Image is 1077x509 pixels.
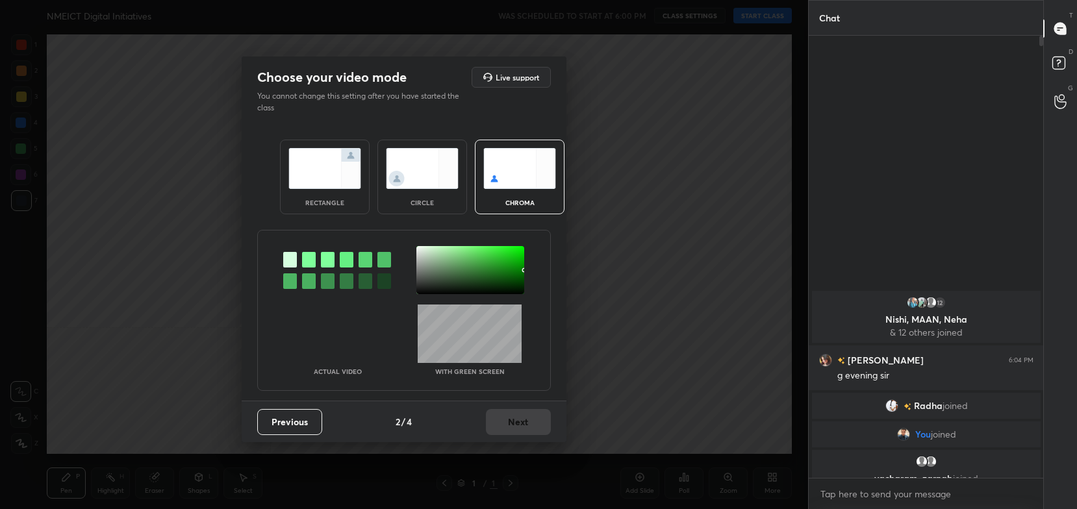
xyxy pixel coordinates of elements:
[386,148,459,189] img: circleScreenIcon.acc0effb.svg
[906,296,919,309] img: 4bf5c3bccb074105b4561dfbfc5f0ba6.jpg
[896,428,909,441] img: 55473ce4c9694ef3bb855ddd9006c2b4.jpeg
[930,429,956,440] span: joined
[257,69,407,86] h2: Choose your video mode
[257,409,322,435] button: Previous
[820,314,1033,325] p: Nishi, MAAN, Neha
[903,403,911,410] img: no-rating-badge.077c3623.svg
[953,472,978,484] span: joined
[496,73,539,81] h5: Live support
[819,354,832,367] img: d3dbd91bd44b4b76b9b79bc489302774.jpg
[820,327,1033,338] p: & 12 others joined
[1009,356,1033,364] div: 6:04 PM
[494,199,546,206] div: chroma
[483,148,556,189] img: chromaScreenIcon.c19ab0a0.svg
[845,353,924,367] h6: [PERSON_NAME]
[407,415,412,428] h4: 4
[1068,83,1073,93] p: G
[809,1,850,35] p: Chat
[435,368,505,375] p: With green screen
[837,369,1033,382] div: g evening sir
[933,296,946,309] div: 12
[913,401,942,411] span: Radha
[820,473,1033,484] p: yacharam, zarnab
[942,401,967,411] span: joined
[915,429,930,440] span: You
[257,90,468,114] p: You cannot change this setting after you have started the class
[809,288,1044,478] div: grid
[396,199,448,206] div: circle
[299,199,351,206] div: rectangle
[885,399,898,412] img: 95f2388a728c440e93d85672bb7c6eee.jpg
[401,415,405,428] h4: /
[915,455,928,468] img: default.png
[396,415,400,428] h4: 2
[1069,10,1073,20] p: T
[915,296,928,309] img: a791c1d6a32d4e3bb149b19eaf90b8d3.jpg
[1069,47,1073,56] p: D
[288,148,361,189] img: normalScreenIcon.ae25ed63.svg
[924,455,937,468] img: default.png
[314,368,362,375] p: Actual Video
[924,296,937,309] img: default.png
[837,357,845,364] img: no-rating-badge.077c3623.svg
